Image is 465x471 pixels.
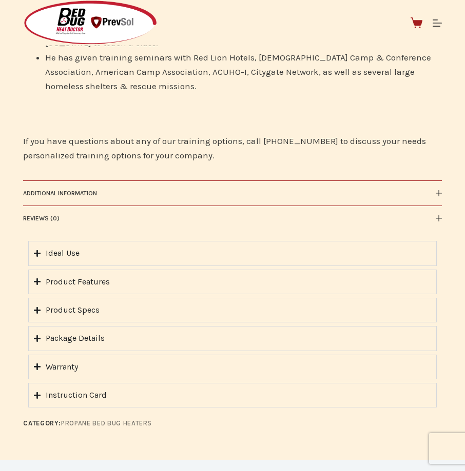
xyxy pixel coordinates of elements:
div: Package Details [46,332,105,345]
div: Ideal Use [46,247,80,260]
span: Category: [23,418,441,428]
button: Open LiveChat chat widget [8,4,39,35]
div: Warranty [46,360,78,374]
div: Accordion. Open links with Enter or Space, close with Escape, and navigate with Arrow Keys [28,241,436,407]
span: If you have questions about any of our training options, call [PHONE_NUMBER] to discuss your need... [23,136,426,160]
summary: Product Features [28,270,436,294]
summary: Product Specs [28,298,436,322]
button: Additional information [23,180,441,206]
button: Reviews (0) [23,206,441,231]
div: Instruction Card [46,388,107,402]
summary: Ideal Use [28,241,436,265]
summary: Warranty [28,355,436,379]
summary: Package Details [28,326,436,351]
button: Menu [433,18,442,28]
div: Product Features [46,275,110,289]
span: [PERSON_NAME] has worked with the Housing Development Department with the State of [US_STATE] to ... [45,24,404,48]
div: Product Specs [46,303,100,317]
a: Propane Bed Bug Heaters [61,419,152,427]
span: He has given training seminars with Red Lion Hotels, [DEMOGRAPHIC_DATA] Camp & Conference Associa... [45,52,431,91]
summary: Instruction Card [28,383,436,407]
